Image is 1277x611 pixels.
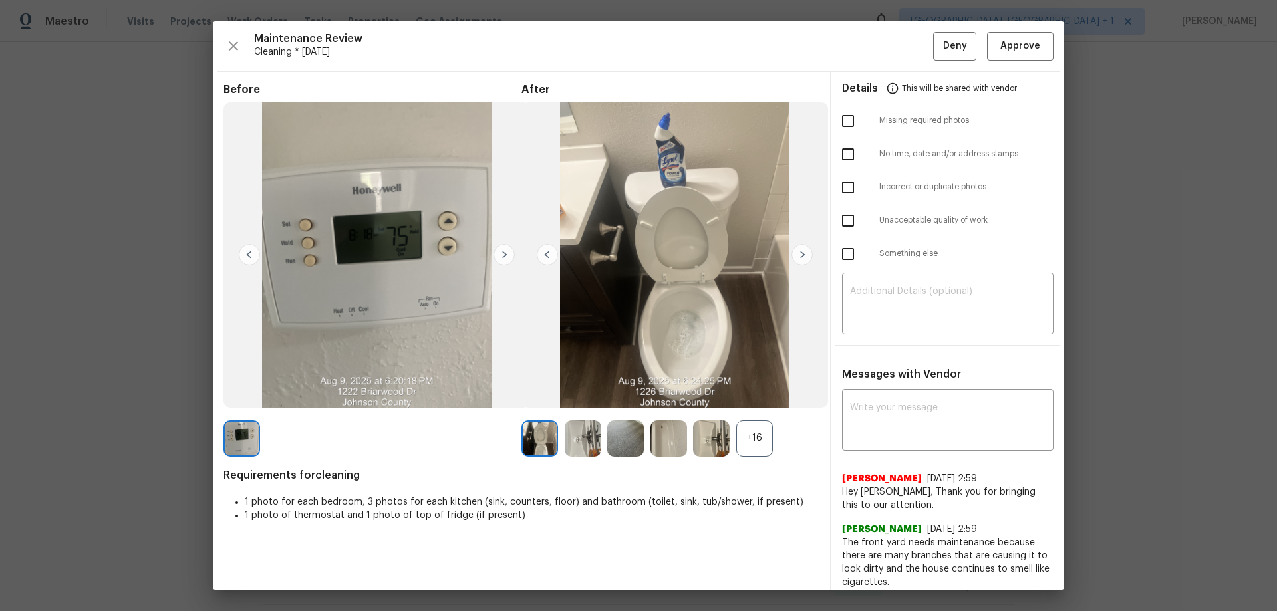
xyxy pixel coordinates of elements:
[842,523,922,536] span: [PERSON_NAME]
[254,45,933,59] span: Cleaning * [DATE]
[831,237,1064,271] div: Something else
[842,369,961,380] span: Messages with Vendor
[831,171,1064,204] div: Incorrect or duplicate photos
[521,83,819,96] span: After
[239,244,260,265] img: left-chevron-button-url
[879,215,1054,226] span: Unacceptable quality of work
[879,248,1054,259] span: Something else
[245,495,819,509] li: 1 photo for each bedroom, 3 photos for each kitchen (sink, counters, floor) and bathroom (toilet,...
[223,83,521,96] span: Before
[927,474,977,483] span: [DATE] 2:59
[254,32,933,45] span: Maintenance Review
[831,204,1064,237] div: Unacceptable quality of work
[927,525,977,534] span: [DATE] 2:59
[223,469,819,482] span: Requirements for cleaning
[879,148,1054,160] span: No time, date and/or address stamps
[879,115,1054,126] span: Missing required photos
[736,420,773,457] div: +16
[902,72,1017,104] span: This will be shared with vendor
[943,38,967,55] span: Deny
[245,509,819,522] li: 1 photo of thermostat and 1 photo of top of fridge (if present)
[933,32,976,61] button: Deny
[791,244,813,265] img: right-chevron-button-url
[831,104,1064,138] div: Missing required photos
[879,182,1054,193] span: Incorrect or duplicate photos
[1000,38,1040,55] span: Approve
[842,536,1054,589] span: The front yard needs maintenance because there are many branches that are causing it to look dirt...
[842,72,878,104] span: Details
[987,32,1054,61] button: Approve
[494,244,515,265] img: right-chevron-button-url
[842,472,922,485] span: [PERSON_NAME]
[537,244,558,265] img: left-chevron-button-url
[831,138,1064,171] div: No time, date and/or address stamps
[842,485,1054,512] span: Hey [PERSON_NAME], Thank you for bringing this to our attention.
